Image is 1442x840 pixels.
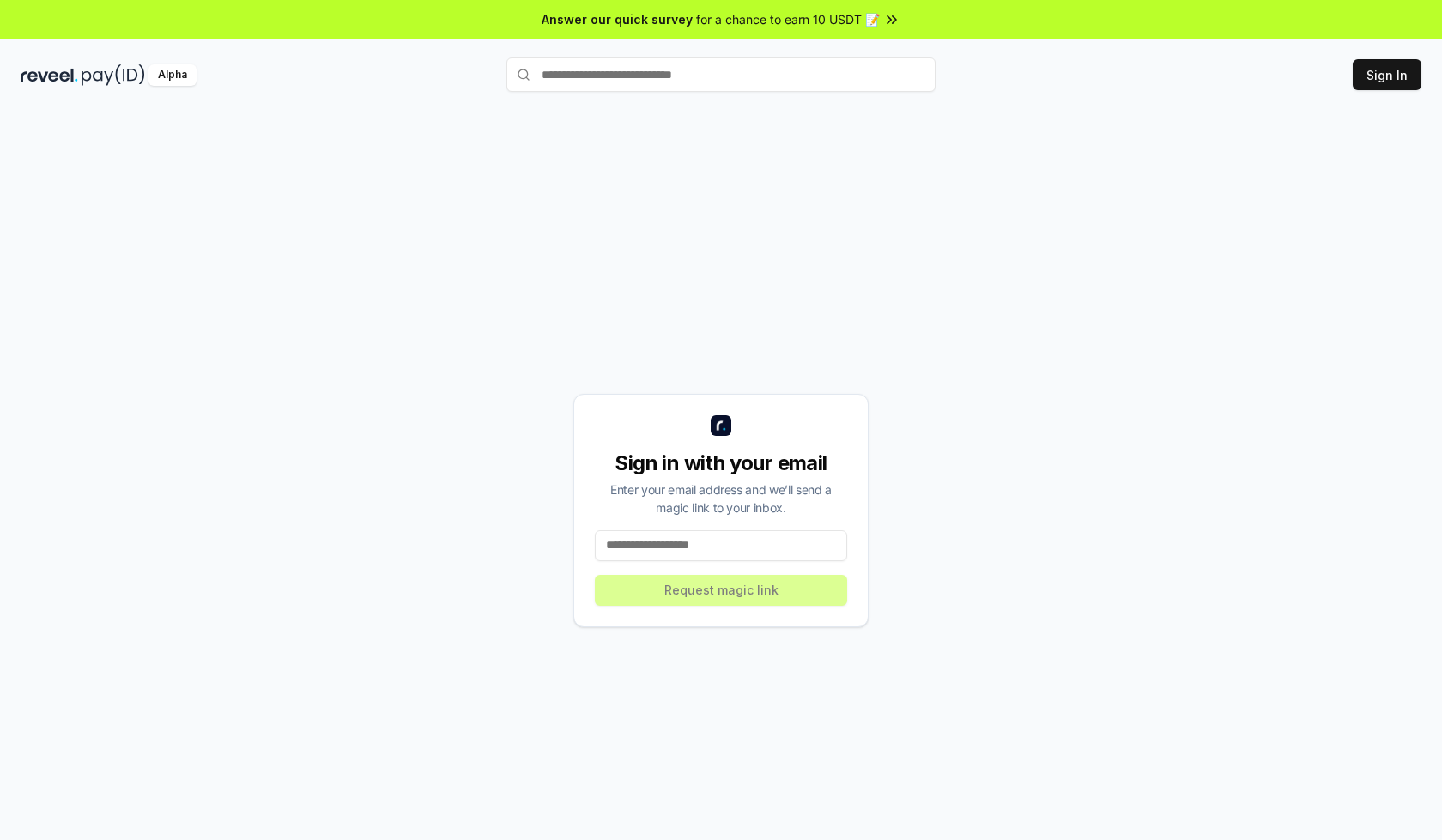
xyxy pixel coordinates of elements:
[696,10,880,28] span: for a chance to earn 10 USDT 📝
[542,10,693,28] span: Answer our quick survey
[21,64,78,86] img: reveel_dark
[595,450,847,477] div: Sign in with your email
[148,64,197,86] div: Alpha
[711,415,731,436] img: logo_small
[82,64,145,86] img: pay_id
[595,480,847,517] div: Enter your email address and we’ll send a magic link to your inbox.
[1353,59,1421,90] button: Sign In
